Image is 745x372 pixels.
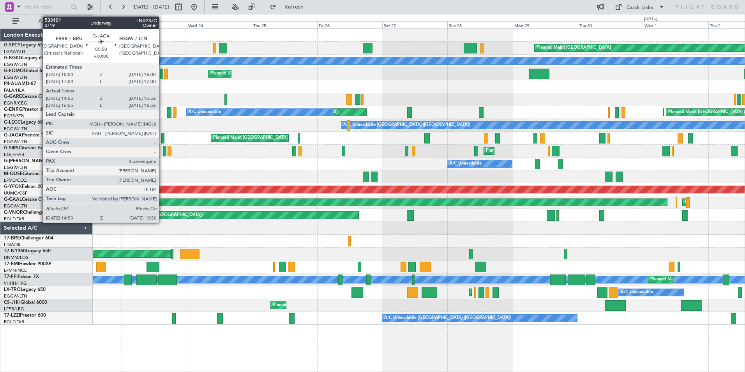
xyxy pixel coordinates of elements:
[4,43,21,48] span: G-SPCY
[621,287,653,298] div: A/C Unavailable
[4,177,26,183] a: LFMD/CEQ
[449,158,482,170] div: A/C Unavailable
[4,133,49,138] a: G-JAGAPhenom 300
[471,287,594,298] div: Planned Maint [GEOGRAPHIC_DATA] ([GEOGRAPHIC_DATA])
[213,132,336,144] div: Planned Maint [GEOGRAPHIC_DATA] ([GEOGRAPHIC_DATA])
[273,299,395,311] div: Planned Maint [GEOGRAPHIC_DATA] ([GEOGRAPHIC_DATA])
[4,120,46,125] a: G-LEGCLegacy 600
[4,126,27,132] a: EGGW/LTN
[4,190,27,196] a: UUMO/OSF
[644,16,657,22] div: [DATE]
[4,152,24,158] a: EGLF/FAB
[382,21,447,28] div: Sat 27
[578,21,643,28] div: Tue 30
[4,87,25,93] a: FALA/HLA
[4,69,24,73] span: G-FOMO
[4,293,27,299] a: EGGW/LTN
[4,275,39,279] a: T7-FFIFalcon 7X
[4,172,60,176] a: M-OUSECitation Mustang
[4,81,36,86] a: P4-AUAMD-87
[4,172,23,176] span: M-OUSE
[187,21,252,28] div: Wed 24
[4,62,27,67] a: EGGW/LTN
[4,280,27,286] a: VHHH/HKG
[4,197,22,202] span: G-GAAL
[317,21,382,28] div: Fri 26
[4,313,20,318] span: T7-LZZI
[4,100,27,106] a: EGNR/CEG
[132,4,169,11] span: [DATE] - [DATE]
[4,210,23,215] span: G-VNOR
[4,146,49,151] a: G-SIRSCitation Excel
[4,287,21,292] span: LX-TRO
[685,197,730,208] div: AOG Maint Dusseldorf
[4,94,22,99] span: G-GARE
[4,306,24,312] a: LFPB/LBG
[4,236,20,241] span: T7-BRE
[4,313,46,318] a: T7-LZZIPraetor 600
[4,159,90,163] a: G-[PERSON_NAME]Cessna Citation XLS
[486,145,609,157] div: Planned Maint [GEOGRAPHIC_DATA] ([GEOGRAPHIC_DATA])
[4,74,27,80] a: EGGW/LTN
[4,262,19,266] span: T7-EMI
[4,159,47,163] span: G-[PERSON_NAME]
[4,267,27,273] a: LFMN/NCE
[252,21,317,28] div: Thu 25
[537,42,611,54] div: Planned Maint [GEOGRAPHIC_DATA]
[4,249,26,253] span: T7-N1960
[4,49,25,55] a: LGAV/ATH
[4,287,46,292] a: LX-TROLegacy 650
[4,146,19,151] span: G-SIRS
[4,69,50,73] a: G-FOMOGlobal 6000
[4,236,53,241] a: T7-BREChallenger 604
[4,197,68,202] a: G-GAALCessna Citation XLS+
[4,319,24,325] a: EGLF/FAB
[4,56,22,60] span: G-KGKG
[4,113,25,119] a: EGSS/STN
[94,16,108,22] div: [DATE]
[4,300,21,305] span: CS-JHH
[122,21,187,28] div: Tue 23
[513,21,578,28] div: Mon 29
[627,4,653,12] div: Quick Links
[189,106,221,118] div: A/C Unavailable
[210,68,333,80] div: Planned Maint [GEOGRAPHIC_DATA] ([GEOGRAPHIC_DATA])
[4,300,47,305] a: CS-JHHGlobal 6000
[4,56,47,60] a: G-KGKGLegacy 600
[611,1,669,13] button: Quick Links
[643,21,708,28] div: Wed 1
[384,312,511,324] div: A/C Unavailable [GEOGRAPHIC_DATA] ([GEOGRAPHIC_DATA])
[4,216,24,222] a: EGLF/FAB
[278,4,311,10] span: Refresh
[4,94,68,99] a: G-GARECessna Citation XLS+
[24,1,69,13] input: Trip Number
[343,119,470,131] div: A/C Unavailable [GEOGRAPHIC_DATA] ([GEOGRAPHIC_DATA])
[80,209,203,221] div: Planned Maint [GEOGRAPHIC_DATA] ([GEOGRAPHIC_DATA])
[4,242,21,248] a: LTBA/ISL
[4,107,48,112] a: G-ENRGPraetor 600
[4,139,27,145] a: EGGW/LTN
[4,43,46,48] a: G-SPCYLegacy 650
[4,184,22,189] span: G-YFOX
[4,203,27,209] a: EGGW/LTN
[9,15,85,28] button: All Aircraft
[4,275,18,279] span: T7-FFI
[4,262,51,266] a: T7-EMIHawker 900XP
[4,255,28,260] a: DNMM/LOS
[4,120,21,125] span: G-LEGC
[447,21,512,28] div: Sun 28
[4,133,22,138] span: G-JAGA
[4,210,56,215] a: G-VNORChallenger 650
[4,165,27,170] a: EGGW/LTN
[4,81,21,86] span: P4-AUA
[266,1,313,13] button: Refresh
[4,249,51,253] a: T7-N1960Legacy 650
[4,107,22,112] span: G-ENRG
[4,184,54,189] a: G-YFOXFalcon 2000EX
[20,19,82,24] span: All Aircraft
